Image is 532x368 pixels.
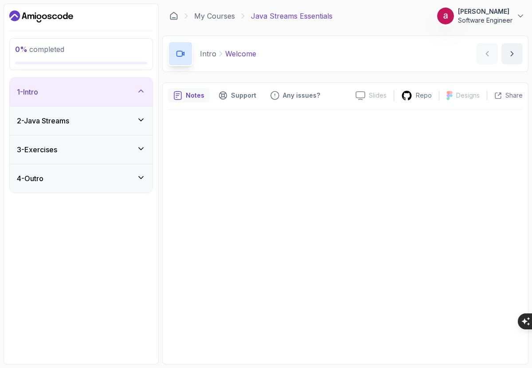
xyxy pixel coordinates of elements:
p: Any issues? [283,91,320,100]
p: Welcome [225,48,256,59]
button: 1-Intro [10,78,153,106]
button: 3-Exercises [10,135,153,164]
p: Designs [456,91,480,100]
a: Dashboard [169,12,178,20]
span: completed [15,45,64,54]
p: Repo [416,91,432,100]
p: Slides [369,91,387,100]
span: 0 % [15,45,27,54]
h3: 2 - Java Streams [17,115,69,126]
p: Notes [186,91,204,100]
p: Software Engineer [458,16,512,25]
button: 2-Java Streams [10,107,153,135]
button: 4-Outro [10,164,153,193]
h3: 4 - Outro [17,173,43,184]
p: [PERSON_NAME] [458,7,512,16]
button: Share [487,91,523,100]
button: previous content [477,43,498,64]
button: notes button [168,88,210,103]
button: Feedback button [265,88,325,103]
img: user profile image [437,8,454,24]
a: Dashboard [9,9,73,24]
button: next content [501,43,523,64]
button: Support button [213,88,262,103]
p: Support [231,91,256,100]
p: Java Streams Essentials [251,11,332,21]
button: user profile image[PERSON_NAME]Software Engineer [437,7,525,25]
p: Share [505,91,523,100]
p: Intro [200,48,216,59]
h3: 3 - Exercises [17,144,57,155]
a: Repo [394,90,439,101]
h3: 1 - Intro [17,87,38,97]
a: My Courses [194,11,235,21]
